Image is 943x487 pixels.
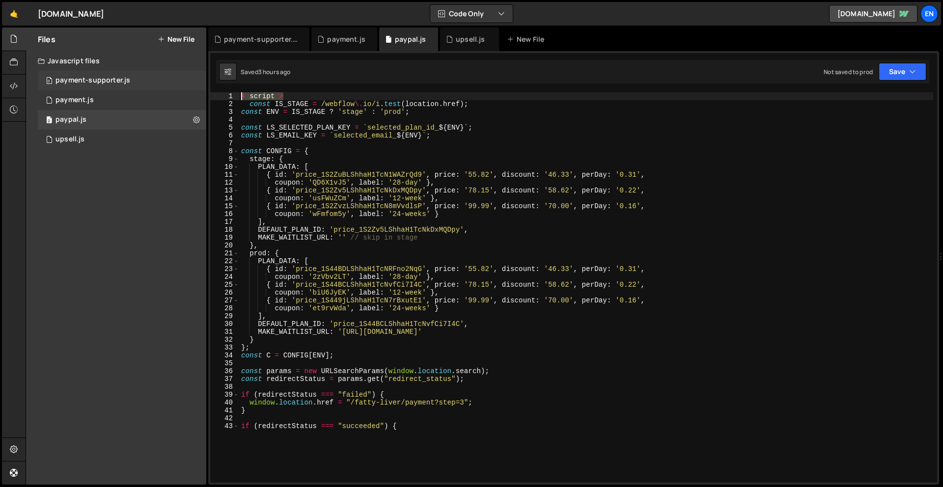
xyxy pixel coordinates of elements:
[210,359,239,367] div: 35
[210,100,239,108] div: 2
[38,130,206,149] div: 16956/46524.js
[879,63,926,81] button: Save
[210,352,239,359] div: 34
[46,78,52,85] span: 0
[210,375,239,383] div: 37
[210,406,239,414] div: 41
[26,51,206,71] div: Javascript files
[210,391,239,399] div: 39
[210,383,239,391] div: 38
[210,92,239,100] div: 1
[327,34,365,44] div: payment.js
[210,124,239,132] div: 5
[210,187,239,194] div: 13
[38,110,206,130] div: 16956/46550.js
[158,35,194,43] button: New File
[210,242,239,249] div: 20
[210,139,239,147] div: 7
[38,71,206,90] div: 16956/46552.js
[258,68,291,76] div: 3 hours ago
[55,135,84,144] div: upsell.js
[920,5,938,23] a: En
[210,234,239,242] div: 19
[210,108,239,116] div: 3
[210,422,239,430] div: 43
[210,202,239,210] div: 15
[210,328,239,336] div: 31
[210,116,239,124] div: 4
[46,117,52,125] span: 0
[210,273,239,281] div: 24
[210,297,239,304] div: 27
[210,304,239,312] div: 28
[210,320,239,328] div: 30
[210,399,239,406] div: 40
[210,132,239,139] div: 6
[210,179,239,187] div: 12
[210,367,239,375] div: 36
[829,5,917,23] a: [DOMAIN_NAME]
[210,265,239,273] div: 23
[210,194,239,202] div: 14
[224,34,298,44] div: payment-supporter.js
[210,171,239,179] div: 11
[210,155,239,163] div: 9
[38,8,104,20] div: [DOMAIN_NAME]
[210,210,239,218] div: 16
[456,34,485,44] div: upsell.js
[210,147,239,155] div: 8
[210,336,239,344] div: 32
[210,281,239,289] div: 25
[55,96,94,105] div: payment.js
[241,68,291,76] div: Saved
[210,414,239,422] div: 42
[210,218,239,226] div: 17
[824,68,873,76] div: Not saved to prod
[55,76,130,85] div: payment-supporter.js
[55,115,86,124] div: paypal.js
[210,312,239,320] div: 29
[210,226,239,234] div: 18
[507,34,548,44] div: New File
[210,257,239,265] div: 22
[395,34,426,44] div: paypal.js
[38,34,55,45] h2: Files
[210,249,239,257] div: 21
[430,5,513,23] button: Code Only
[2,2,26,26] a: 🤙
[210,344,239,352] div: 33
[210,289,239,297] div: 26
[210,163,239,171] div: 10
[38,90,206,110] div: 16956/46551.js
